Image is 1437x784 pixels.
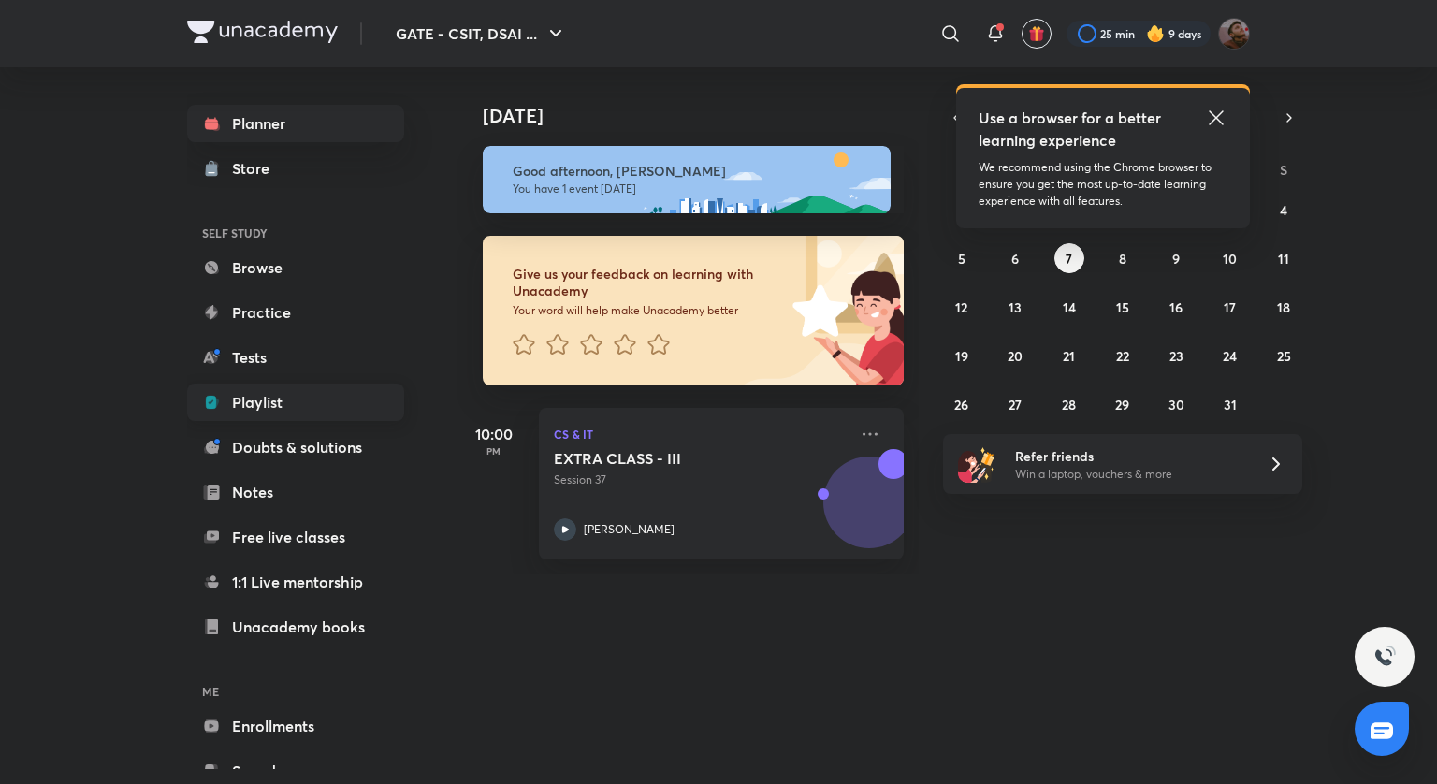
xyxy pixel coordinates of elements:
button: avatar [1022,19,1052,49]
abbr: October 12, 2025 [955,298,967,316]
p: [PERSON_NAME] [584,521,675,538]
abbr: October 17, 2025 [1224,298,1236,316]
h6: Give us your feedback on learning with Unacademy [513,266,786,299]
a: Planner [187,105,404,142]
button: October 24, 2025 [1215,341,1245,370]
button: October 5, 2025 [947,243,977,273]
a: Free live classes [187,518,404,556]
img: streak [1146,24,1165,43]
button: October 25, 2025 [1269,341,1299,370]
img: Avatar [824,467,914,557]
button: October 20, 2025 [1000,341,1030,370]
abbr: Saturday [1280,161,1287,179]
button: October 28, 2025 [1054,389,1084,419]
button: October 29, 2025 [1108,389,1138,419]
button: October 17, 2025 [1215,292,1245,322]
abbr: October 10, 2025 [1223,250,1237,268]
a: Notes [187,473,404,511]
abbr: October 13, 2025 [1009,298,1022,316]
abbr: October 26, 2025 [954,396,968,414]
h4: [DATE] [483,105,922,127]
p: CS & IT [554,423,848,445]
abbr: October 5, 2025 [958,250,965,268]
abbr: October 31, 2025 [1224,396,1237,414]
abbr: October 7, 2025 [1066,250,1072,268]
button: October 15, 2025 [1108,292,1138,322]
a: Enrollments [187,707,404,745]
p: Session 37 [554,472,848,488]
abbr: October 20, 2025 [1008,347,1023,365]
button: October 12, 2025 [947,292,977,322]
p: Win a laptop, vouchers & more [1015,466,1245,483]
h6: Good afternoon, [PERSON_NAME] [513,163,874,180]
button: October 23, 2025 [1161,341,1191,370]
button: October 6, 2025 [1000,243,1030,273]
a: Doubts & solutions [187,428,404,466]
img: Company Logo [187,21,338,43]
a: Playlist [187,384,404,421]
p: PM [457,445,531,457]
h6: Refer friends [1015,446,1245,466]
a: Store [187,150,404,187]
button: October 18, 2025 [1269,292,1299,322]
abbr: October 6, 2025 [1011,250,1019,268]
img: ttu [1373,646,1396,668]
abbr: October 27, 2025 [1009,396,1022,414]
abbr: October 29, 2025 [1115,396,1129,414]
button: October 9, 2025 [1161,243,1191,273]
abbr: October 4, 2025 [1280,201,1287,219]
div: Store [232,157,281,180]
h5: Use a browser for a better learning experience [979,107,1165,152]
a: Browse [187,249,404,286]
img: Suryansh Singh [1218,18,1250,50]
p: Your word will help make Unacademy better [513,303,786,318]
img: referral [958,445,995,483]
h6: SELF STUDY [187,217,404,249]
p: You have 1 event [DATE] [513,181,874,196]
p: We recommend using the Chrome browser to ensure you get the most up-to-date learning experience w... [979,159,1227,210]
a: 1:1 Live mentorship [187,563,404,601]
button: October 4, 2025 [1269,195,1299,225]
h5: 10:00 [457,423,531,445]
abbr: October 19, 2025 [955,347,968,365]
abbr: October 25, 2025 [1277,347,1291,365]
abbr: October 28, 2025 [1062,396,1076,414]
h6: ME [187,675,404,707]
abbr: October 18, 2025 [1277,298,1290,316]
abbr: October 22, 2025 [1116,347,1129,365]
abbr: October 16, 2025 [1169,298,1183,316]
button: October 16, 2025 [1161,292,1191,322]
abbr: October 15, 2025 [1116,298,1129,316]
img: avatar [1028,25,1045,42]
button: October 30, 2025 [1161,389,1191,419]
abbr: October 11, 2025 [1278,250,1289,268]
a: Unacademy books [187,608,404,646]
button: October 11, 2025 [1269,243,1299,273]
h5: EXTRA CLASS - III [554,449,787,468]
abbr: October 23, 2025 [1169,347,1183,365]
button: October 31, 2025 [1215,389,1245,419]
button: October 19, 2025 [947,341,977,370]
img: afternoon [483,146,891,213]
button: October 27, 2025 [1000,389,1030,419]
abbr: October 8, 2025 [1119,250,1126,268]
button: October 14, 2025 [1054,292,1084,322]
abbr: October 30, 2025 [1168,396,1184,414]
a: Tests [187,339,404,376]
a: Company Logo [187,21,338,48]
abbr: October 9, 2025 [1172,250,1180,268]
button: October 7, 2025 [1054,243,1084,273]
abbr: October 21, 2025 [1063,347,1075,365]
button: GATE - CSIT, DSAI ... [385,15,578,52]
abbr: October 24, 2025 [1223,347,1237,365]
abbr: October 14, 2025 [1063,298,1076,316]
button: October 26, 2025 [947,389,977,419]
img: feedback_image [729,236,904,385]
a: Practice [187,294,404,331]
button: October 22, 2025 [1108,341,1138,370]
button: October 21, 2025 [1054,341,1084,370]
button: October 8, 2025 [1108,243,1138,273]
button: October 10, 2025 [1215,243,1245,273]
button: October 13, 2025 [1000,292,1030,322]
